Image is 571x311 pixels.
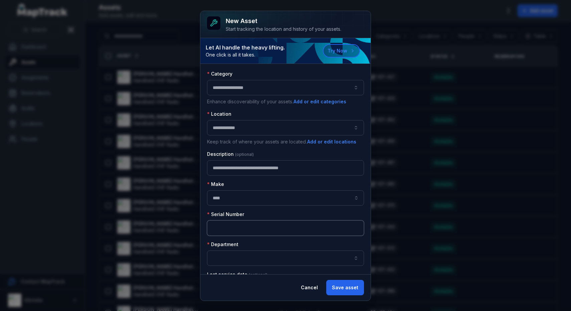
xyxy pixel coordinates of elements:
[207,241,238,248] label: Department
[307,138,357,145] button: Add or edit locations
[207,181,224,188] label: Make
[207,190,364,206] input: asset-add:cf[07e45e59-3c46-4ccb-bb53-7edc5d146b7c]-label
[226,16,341,26] h3: New asset
[207,138,364,145] p: Keep track of where your assets are located.
[293,98,347,105] button: Add or edit categories
[207,98,364,105] p: Enhance discoverability of your assets.
[295,280,324,295] button: Cancel
[207,271,267,278] label: Last service date
[206,43,285,51] strong: Let AI handle the heavy lifting.
[206,51,285,58] span: One click is all it takes.
[207,71,232,77] label: Category
[323,44,360,58] button: Try Now
[207,211,244,218] label: Serial Number
[226,26,341,32] div: Start tracking the location and history of your assets.
[207,111,231,117] label: Location
[326,280,364,295] button: Save asset
[207,151,254,158] label: Description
